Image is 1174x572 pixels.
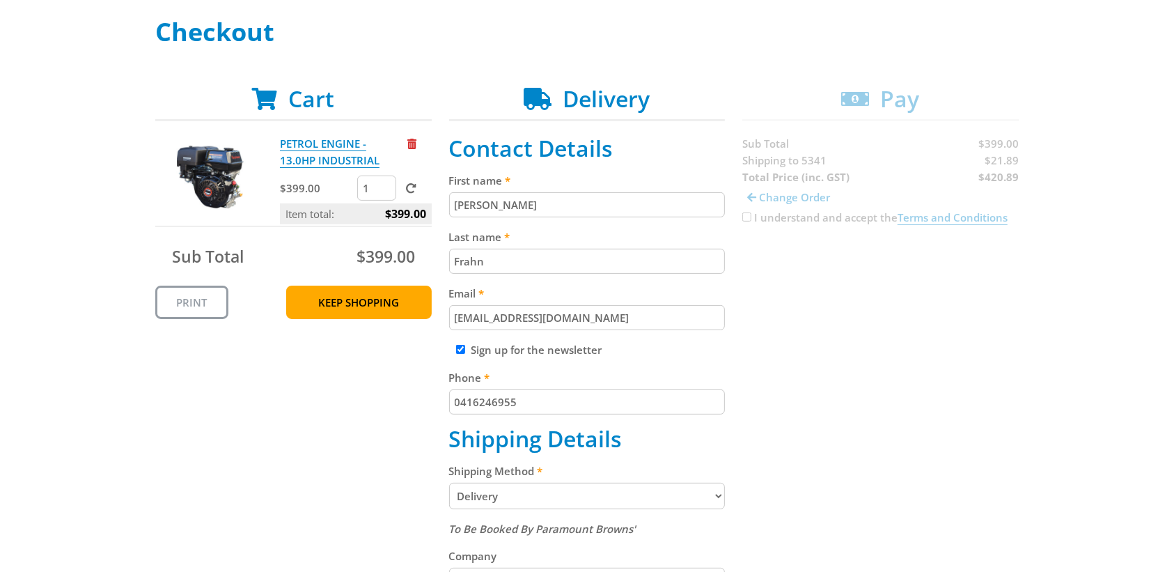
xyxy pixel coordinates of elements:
span: Delivery [563,84,650,114]
h2: Contact Details [449,135,726,162]
a: Remove from cart [407,137,416,150]
label: Company [449,548,726,564]
label: Phone [449,369,726,386]
input: Please enter your first name. [449,192,726,217]
span: Sub Total [172,245,244,268]
input: Please enter your email address. [449,305,726,330]
span: $399.00 [385,203,426,224]
a: Print [155,286,228,319]
p: Item total: [280,203,432,224]
input: Please enter your last name. [449,249,726,274]
label: Last name [449,229,726,245]
em: To Be Booked By Paramount Browns' [449,522,636,536]
a: Keep Shopping [286,286,432,319]
a: PETROL ENGINE - 13.0HP INDUSTRIAL [280,137,379,168]
label: Sign up for the newsletter [471,343,602,357]
span: Cart [288,84,334,114]
select: Please select a shipping method. [449,483,726,509]
h2: Shipping Details [449,426,726,452]
label: Shipping Method [449,463,726,479]
input: Please enter your telephone number. [449,389,726,415]
span: $399.00 [357,245,415,268]
p: $399.00 [280,180,354,196]
h1: Checkout [155,18,1019,46]
label: First name [449,172,726,189]
img: PETROL ENGINE - 13.0HP INDUSTRIAL [169,135,252,219]
label: Email [449,285,726,302]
